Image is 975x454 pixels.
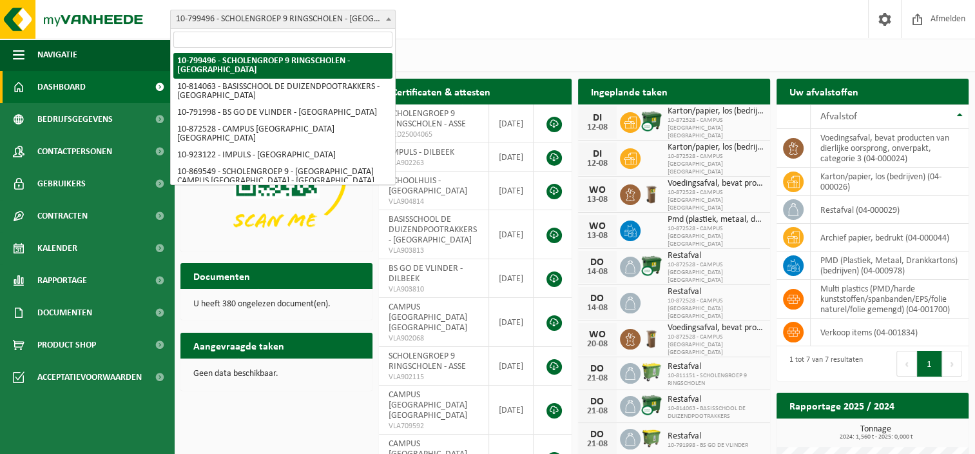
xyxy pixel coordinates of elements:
div: 21-08 [584,407,610,416]
span: VLA903813 [389,246,478,256]
li: 10-869549 - SCHOLENGROEP 9 - [GEOGRAPHIC_DATA] CAMPUS [GEOGRAPHIC_DATA] - [GEOGRAPHIC_DATA] [173,164,392,190]
span: VLA904814 [389,197,478,207]
div: 20-08 [584,340,610,349]
td: [DATE] [489,210,534,259]
div: DO [584,293,610,304]
h2: Certificaten & attesten [379,79,503,104]
span: VLA902263 [389,158,478,168]
span: BASISSCHOOL DE DUIZENDPOOTRAKKERS - [GEOGRAPHIC_DATA] [389,215,477,245]
span: 10-799496 - SCHOLENGROEP 9 RINGSCHOLEN - ASSE [170,10,396,29]
div: DO [584,429,610,440]
span: Gebruikers [37,168,86,200]
span: IMPULS - DILBEEK [389,148,454,157]
td: [DATE] [489,298,534,347]
span: 10-872528 - CAMPUS [GEOGRAPHIC_DATA] [GEOGRAPHIC_DATA] [668,261,764,284]
div: 14-08 [584,268,610,277]
span: Karton/papier, los (bedrijven) [668,106,764,117]
td: [DATE] [489,172,534,210]
span: SCHOLENGROEP 9 RINGSCHOLEN - ASSE [389,109,466,129]
span: Kalender [37,232,77,264]
span: VLA902068 [389,333,478,344]
td: archief papier, bedrukt (04-000044) [811,224,969,252]
div: 13-08 [584,232,610,241]
td: [DATE] [489,104,534,143]
p: U heeft 380 ongelezen document(en). [193,300,360,309]
span: 10-811151 - SCHOLENGROEP 9 RINGSCHOLEN [668,372,764,388]
button: Previous [896,351,917,377]
img: WB-1100-HPE-GN-50 [641,427,662,449]
button: Next [942,351,962,377]
span: Bedrijfsgegevens [37,103,113,135]
span: Rapportage [37,264,87,297]
a: Bekijk rapportage [873,418,967,444]
span: 10-872528 - CAMPUS [GEOGRAPHIC_DATA] [GEOGRAPHIC_DATA] [668,117,764,140]
span: Contracten [37,200,88,232]
td: [DATE] [489,347,534,386]
span: Restafval [668,431,748,442]
td: verkoop items (04-001834) [811,319,969,346]
img: WB-1100-CU [641,110,662,132]
span: Voedingsafval, bevat producten van dierlijke oorsprong, onverpakt, categorie 3 [668,179,764,189]
span: 10-791998 - BS GO DE VLINDER [668,442,748,449]
span: Documenten [37,297,92,329]
span: SCHOOLHUIS - [GEOGRAPHIC_DATA] [389,176,467,196]
h3: Tonnage [783,425,969,440]
span: 10-872528 - CAMPUS [GEOGRAPHIC_DATA] [GEOGRAPHIC_DATA] [668,333,764,357]
span: Acceptatievoorwaarden [37,361,142,393]
span: Afvalstof [820,112,857,122]
li: 10-799496 - SCHOLENGROEP 9 RINGSCHOLEN - [GEOGRAPHIC_DATA] [173,53,392,79]
li: 10-814063 - BASISSCHOOL DE DUIZENDPOOTRAKKERS - [GEOGRAPHIC_DATA] [173,79,392,104]
div: 13-08 [584,195,610,204]
div: DI [584,113,610,123]
div: 21-08 [584,440,610,449]
li: 10-872528 - CAMPUS [GEOGRAPHIC_DATA] [GEOGRAPHIC_DATA] [173,121,392,147]
span: 10-799496 - SCHOLENGROEP 9 RINGSCHOLEN - ASSE [171,10,395,28]
div: DO [584,257,610,268]
div: WO [584,330,610,340]
li: 10-791998 - BS GO DE VLINDER - [GEOGRAPHIC_DATA] [173,104,392,121]
img: WB-1100-CU [641,255,662,277]
div: DO [584,364,610,374]
span: Product Shop [37,329,96,361]
span: 10-872528 - CAMPUS [GEOGRAPHIC_DATA] [GEOGRAPHIC_DATA] [668,225,764,248]
span: BS GO DE VLINDER - DILBEEK [389,264,463,284]
span: 2024: 1,560 t - 2025: 0,000 t [783,434,969,440]
span: Voedingsafval, bevat producten van dierlijke oorsprong, onverpakt, categorie 3 [668,323,764,333]
td: voedingsafval, bevat producten van dierlijke oorsprong, onverpakt, categorie 3 (04-000024) [811,129,969,168]
button: 1 [917,351,942,377]
h2: Documenten [180,263,263,288]
td: [DATE] [489,386,534,435]
div: 1 tot 7 van 7 resultaten [783,350,863,378]
h2: Rapportage 2025 / 2024 [777,393,907,418]
span: Restafval [668,287,764,297]
td: multi plastics (PMD/harde kunststoffen/spanbanden/EPS/folie naturel/folie gemengd) (04-001700) [811,280,969,319]
span: Karton/papier, los (bedrijven) [668,143,764,153]
td: [DATE] [489,259,534,298]
p: Geen data beschikbaar. [193,370,360,379]
span: 10-872528 - CAMPUS [GEOGRAPHIC_DATA] [GEOGRAPHIC_DATA] [668,189,764,212]
td: PMD (Plastiek, Metaal, Drankkartons) (bedrijven) (04-000978) [811,252,969,280]
span: Restafval [668,395,764,405]
span: CAMPUS [GEOGRAPHIC_DATA] [GEOGRAPHIC_DATA] [389,390,467,420]
li: 10-923122 - IMPULS - [GEOGRAPHIC_DATA] [173,147,392,164]
span: Restafval [668,362,764,372]
img: WB-0140-HPE-BN-01 [641,183,662,204]
span: Navigatie [37,39,77,71]
img: WB-0140-HPE-BN-01 [641,327,662,349]
div: 12-08 [584,123,610,132]
h2: Aangevraagde taken [180,333,297,358]
span: Contactpersonen [37,135,112,168]
h2: Uw afvalstoffen [777,79,871,104]
div: DO [584,397,610,407]
span: Restafval [668,251,764,261]
td: [DATE] [489,143,534,172]
span: RED25004065 [389,130,478,140]
div: WO [584,221,610,232]
h2: Ingeplande taken [578,79,681,104]
span: 10-872528 - CAMPUS [GEOGRAPHIC_DATA] [GEOGRAPHIC_DATA] [668,297,764,321]
span: Dashboard [37,71,86,103]
span: Pmd (plastiek, metaal, drankkartons) (bedrijven) [668,215,764,225]
span: 10-872528 - CAMPUS [GEOGRAPHIC_DATA] [GEOGRAPHIC_DATA] [668,153,764,176]
span: VLA902115 [389,372,478,382]
img: WB-1100-CU [641,394,662,416]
